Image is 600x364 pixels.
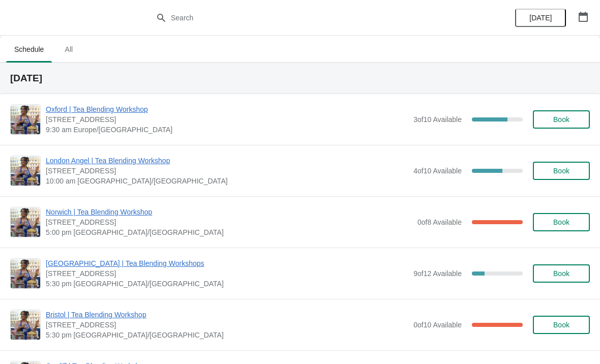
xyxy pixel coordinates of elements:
span: London Angel | Tea Blending Workshop [46,156,408,166]
span: Norwich | Tea Blending Workshop [46,207,412,217]
span: [STREET_ADDRESS] [46,268,408,279]
button: Book [533,213,590,231]
img: London Angel | Tea Blending Workshop | 26 Camden Passage, The Angel, London N1 8ED, UK | 10:00 am... [11,156,40,186]
span: 9:30 am Europe/[GEOGRAPHIC_DATA] [46,125,408,135]
span: 0 of 10 Available [413,321,462,329]
span: [GEOGRAPHIC_DATA] | Tea Blending Workshops [46,258,408,268]
button: Book [533,316,590,334]
input: Search [170,9,450,27]
span: 9 of 12 Available [413,269,462,278]
button: Book [533,264,590,283]
span: [STREET_ADDRESS] [46,320,408,330]
img: Oxford | Tea Blending Workshop | 23 High Street, Oxford, OX1 4AH | 9:30 am Europe/London [11,105,40,134]
span: Book [553,321,569,329]
span: Bristol | Tea Blending Workshop [46,310,408,320]
h2: [DATE] [10,73,590,83]
button: Book [533,162,590,180]
img: Norwich | Tea Blending Workshop | 9 Back Of The Inns, Norwich NR2 1PT, UK | 5:00 pm Europe/London [11,207,40,237]
span: [STREET_ADDRESS] [46,217,412,227]
span: [DATE] [529,14,552,22]
span: 5:00 pm [GEOGRAPHIC_DATA]/[GEOGRAPHIC_DATA] [46,227,412,237]
span: [STREET_ADDRESS] [46,166,408,176]
span: Book [553,167,569,175]
span: 10:00 am [GEOGRAPHIC_DATA]/[GEOGRAPHIC_DATA] [46,176,408,186]
span: Book [553,218,569,226]
span: Oxford | Tea Blending Workshop [46,104,408,114]
span: 3 of 10 Available [413,115,462,124]
span: [STREET_ADDRESS] [46,114,408,125]
span: 5:30 pm [GEOGRAPHIC_DATA]/[GEOGRAPHIC_DATA] [46,279,408,289]
span: Book [553,115,569,124]
span: All [56,40,81,58]
span: 0 of 8 Available [417,218,462,226]
span: Schedule [6,40,52,58]
span: 5:30 pm [GEOGRAPHIC_DATA]/[GEOGRAPHIC_DATA] [46,330,408,340]
button: Book [533,110,590,129]
span: 4 of 10 Available [413,167,462,175]
span: Book [553,269,569,278]
img: Glasgow | Tea Blending Workshops | 215 Byres Road, Glasgow G12 8UD, UK | 5:30 pm Europe/London [11,259,40,288]
img: Bristol | Tea Blending Workshop | 73 Park Street, Bristol, BS1 5PB | 5:30 pm Europe/London [11,310,40,340]
button: [DATE] [515,9,566,27]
